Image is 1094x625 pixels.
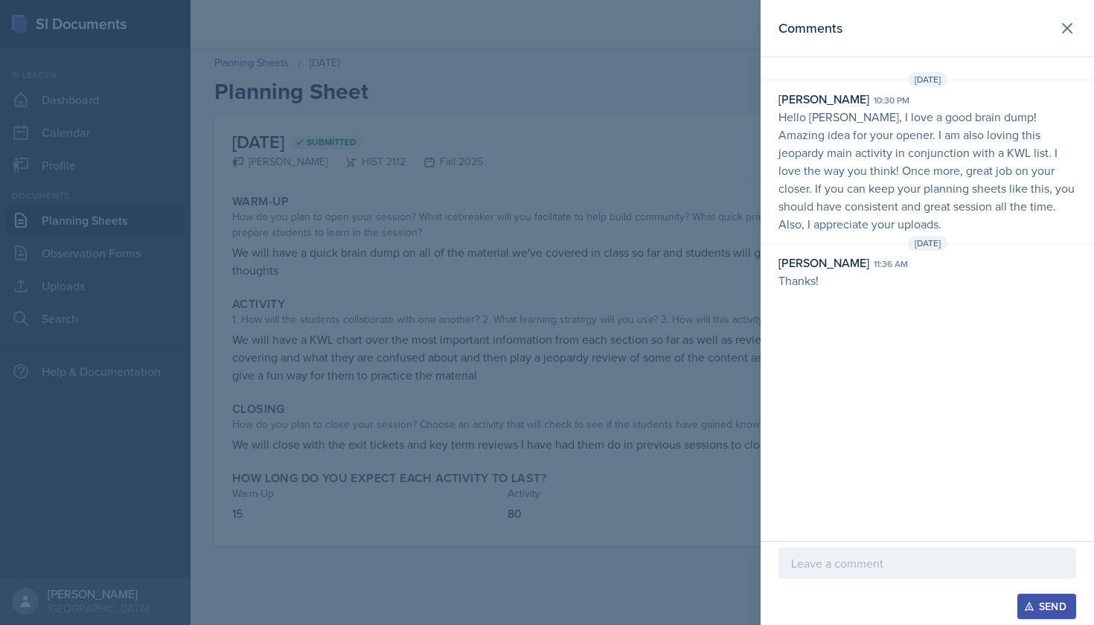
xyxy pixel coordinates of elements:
p: Thanks! [778,272,1076,289]
div: Send [1027,600,1066,612]
button: Send [1017,594,1076,619]
p: Hello [PERSON_NAME], I love a good brain dump! Amazing idea for your opener. I am also loving thi... [778,108,1076,233]
h2: Comments [778,18,842,39]
div: [PERSON_NAME] [778,254,869,272]
div: 11:36 am [874,257,908,271]
span: [DATE] [908,72,947,87]
span: [DATE] [908,236,947,251]
div: [PERSON_NAME] [778,90,869,108]
div: 10:30 pm [874,94,909,107]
